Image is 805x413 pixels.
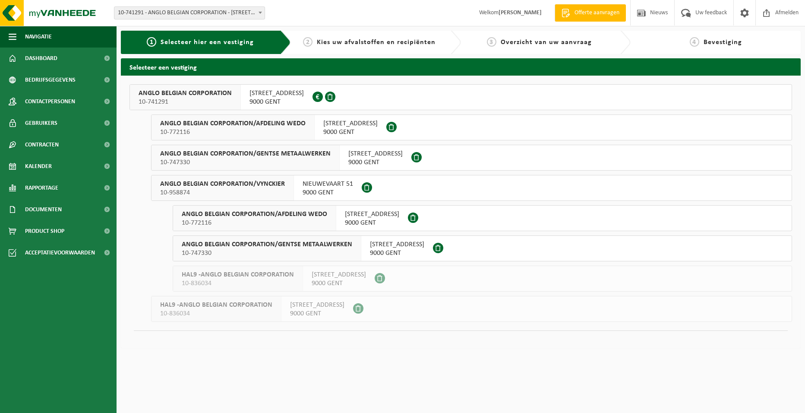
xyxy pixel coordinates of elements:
[312,279,366,288] span: 9000 GENT
[151,175,792,201] button: ANGLO BELGIAN CORPORATION/VYNCKIER 10-958874 NIEUWEVAART 519000 GENT
[249,89,304,98] span: [STREET_ADDRESS]
[25,242,95,264] span: Acceptatievoorwaarden
[348,158,403,167] span: 9000 GENT
[317,39,436,46] span: Kies uw afvalstoffen en recipiënten
[114,6,265,19] span: 10-741291 - ANGLO BELGIAN CORPORATION - 9000 GENT, WIEDAUWKAAI 43
[345,210,399,219] span: [STREET_ADDRESS]
[151,145,792,171] button: ANGLO BELGIAN CORPORATION/GENTSE METAALWERKEN 10-747330 [STREET_ADDRESS]9000 GENT
[173,235,792,261] button: ANGLO BELGIAN CORPORATION/GENTSE METAALWERKEN 10-747330 [STREET_ADDRESS]9000 GENT
[348,149,403,158] span: [STREET_ADDRESS]
[303,188,353,197] span: 9000 GENT
[160,158,331,167] span: 10-747330
[303,37,313,47] span: 2
[370,249,424,257] span: 9000 GENT
[25,69,76,91] span: Bedrijfsgegevens
[323,128,378,137] span: 9000 GENT
[160,188,285,197] span: 10-958874
[114,7,265,19] span: 10-741291 - ANGLO BELGIAN CORPORATION - 9000 GENT, WIEDAUWKAAI 43
[182,219,327,227] span: 10-772116
[160,119,306,128] span: ANGLO BELGIAN CORPORATION/AFDELING WEDO
[182,279,294,288] span: 10-836034
[25,91,75,112] span: Contactpersonen
[25,112,57,134] span: Gebruikers
[290,309,344,318] span: 9000 GENT
[25,177,58,199] span: Rapportage
[161,39,254,46] span: Selecteer hier een vestiging
[312,270,366,279] span: [STREET_ADDRESS]
[160,149,331,158] span: ANGLO BELGIAN CORPORATION/GENTSE METAALWERKEN
[182,240,352,249] span: ANGLO BELGIAN CORPORATION/GENTSE METAALWERKEN
[182,270,294,279] span: HAL9 -ANGLO BELGIAN CORPORATION
[182,249,352,257] span: 10-747330
[303,180,353,188] span: NIEUWEVAART 51
[290,301,344,309] span: [STREET_ADDRESS]
[160,180,285,188] span: ANGLO BELGIAN CORPORATION/VYNCKIER
[129,84,792,110] button: ANGLO BELGIAN CORPORATION 10-741291 [STREET_ADDRESS]9000 GENT
[151,114,792,140] button: ANGLO BELGIAN CORPORATION/AFDELING WEDO 10-772116 [STREET_ADDRESS]9000 GENT
[25,26,52,48] span: Navigatie
[25,156,52,177] span: Kalender
[370,240,424,249] span: [STREET_ADDRESS]
[345,219,399,227] span: 9000 GENT
[690,37,699,47] span: 4
[160,309,272,318] span: 10-836034
[555,4,626,22] a: Offerte aanvragen
[147,37,156,47] span: 1
[25,199,62,220] span: Documenten
[139,89,232,98] span: ANGLO BELGIAN CORPORATION
[249,98,304,106] span: 9000 GENT
[121,58,801,75] h2: Selecteer een vestiging
[501,39,592,46] span: Overzicht van uw aanvraag
[487,37,496,47] span: 3
[25,134,59,156] span: Contracten
[704,39,742,46] span: Bevestiging
[182,210,327,219] span: ANGLO BELGIAN CORPORATION/AFDELING WEDO
[173,205,792,231] button: ANGLO BELGIAN CORPORATION/AFDELING WEDO 10-772116 [STREET_ADDRESS]9000 GENT
[139,98,232,106] span: 10-741291
[25,48,57,69] span: Dashboard
[160,301,272,309] span: HAL9 -ANGLO BELGIAN CORPORATION
[160,128,306,137] span: 10-772116
[572,9,622,17] span: Offerte aanvragen
[323,119,378,128] span: [STREET_ADDRESS]
[25,220,64,242] span: Product Shop
[499,10,542,16] strong: [PERSON_NAME]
